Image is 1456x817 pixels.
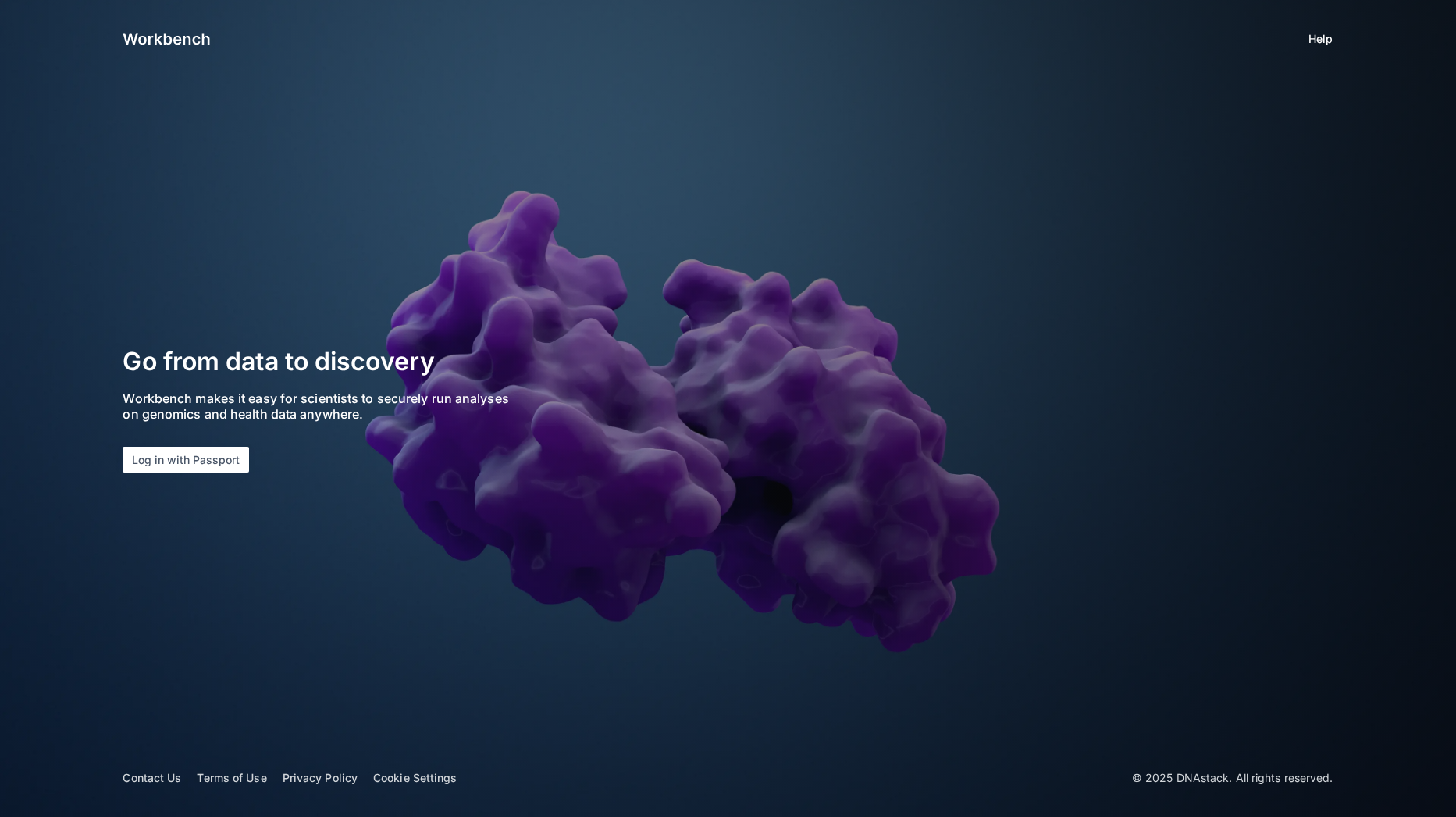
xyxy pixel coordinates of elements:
[123,30,210,48] img: logo
[123,344,596,380] h2: Go from data to discovery
[1132,770,1333,786] p: © 2025 DNAstack. All rights reserved.
[1308,31,1333,47] a: Help
[197,771,266,784] a: Terms of Use
[373,771,457,784] a: Cookie Settings
[123,447,249,473] button: Log in with Passport
[123,391,525,422] p: Workbench makes it easy for scientists to securely run analyses on genomics and health data anywh...
[123,771,181,784] a: Contact Us
[283,771,358,784] a: Privacy Policy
